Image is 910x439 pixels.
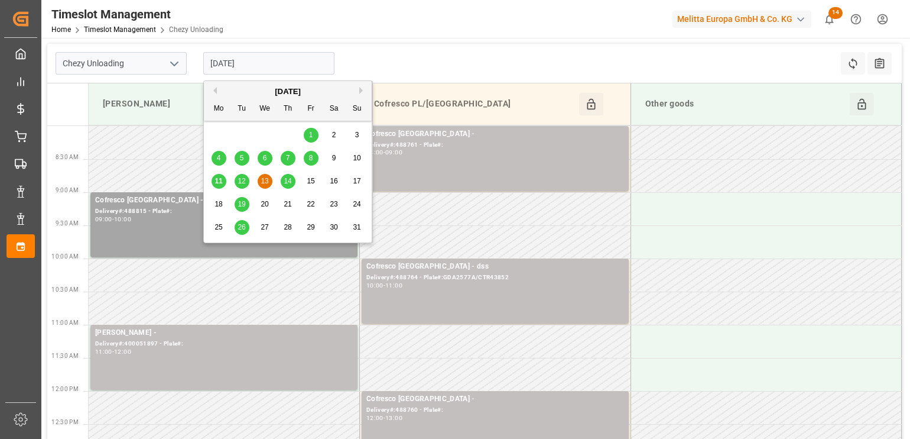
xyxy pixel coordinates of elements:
div: Su [350,102,365,117]
span: 4 [217,154,221,162]
div: Choose Friday, August 29th, 2025 [304,220,318,235]
div: 12:00 [366,415,383,421]
div: 09:00 [385,150,402,155]
div: Choose Saturday, August 2nd, 2025 [327,128,342,143]
div: Choose Monday, August 4th, 2025 [212,151,226,166]
span: 12:00 PM [51,386,79,392]
div: Choose Monday, August 18th, 2025 [212,197,226,212]
div: - [383,150,385,155]
div: 08:00 [366,150,383,155]
span: 27 [261,223,268,231]
div: Choose Friday, August 22nd, 2025 [304,197,318,212]
div: Cofresco [GEOGRAPHIC_DATA] - [366,128,624,140]
span: 11:30 AM [51,353,79,359]
div: Cofresco [GEOGRAPHIC_DATA] - dss [366,261,624,273]
div: 11:00 [95,349,112,354]
div: Choose Monday, August 25th, 2025 [212,220,226,235]
span: 14 [284,177,291,185]
div: Delivery#:488760 - Plate#: [366,405,624,415]
div: month 2025-08 [207,124,369,239]
span: 15 [307,177,314,185]
div: Choose Saturday, August 23rd, 2025 [327,197,342,212]
div: Choose Wednesday, August 20th, 2025 [258,197,272,212]
div: Delivery#:488815 - Plate#: [95,206,353,217]
span: 7 [286,154,290,162]
div: - [112,349,114,354]
div: Choose Sunday, August 17th, 2025 [350,174,365,189]
div: 09:00 [95,217,112,222]
a: Home [51,25,71,34]
span: 13 [261,177,268,185]
div: Choose Friday, August 8th, 2025 [304,151,318,166]
div: Delivery#:400051897 - Plate#: [95,339,353,349]
div: 12:00 [114,349,131,354]
div: Delivery#:488764 - Plate#:GDA2577A/CTR43852 [366,273,624,283]
div: Th [281,102,295,117]
span: 21 [284,200,291,208]
div: Choose Sunday, August 10th, 2025 [350,151,365,166]
a: Timeslot Management [84,25,156,34]
span: 10:00 AM [51,253,79,260]
div: Choose Saturday, August 16th, 2025 [327,174,342,189]
button: Previous Month [210,87,217,94]
span: 10 [353,154,360,162]
div: - [112,217,114,222]
div: Choose Sunday, August 3rd, 2025 [350,128,365,143]
div: Choose Tuesday, August 19th, 2025 [235,197,249,212]
div: Choose Wednesday, August 13th, 2025 [258,174,272,189]
div: Choose Tuesday, August 26th, 2025 [235,220,249,235]
span: 22 [307,200,314,208]
div: 10:00 [114,217,131,222]
span: 6 [263,154,267,162]
div: Choose Monday, August 11th, 2025 [212,174,226,189]
div: Choose Thursday, August 21st, 2025 [281,197,295,212]
span: 20 [261,200,268,208]
span: 23 [330,200,337,208]
div: Cofresco [GEOGRAPHIC_DATA] - [366,393,624,405]
div: Choose Thursday, August 28th, 2025 [281,220,295,235]
span: 31 [353,223,360,231]
span: 25 [214,223,222,231]
button: show 14 new notifications [816,6,843,33]
span: 19 [238,200,245,208]
div: Timeslot Management [51,5,223,23]
div: - [383,283,385,288]
div: Choose Thursday, August 14th, 2025 [281,174,295,189]
div: We [258,102,272,117]
div: [PERSON_NAME] - [95,327,353,339]
span: 11 [214,177,222,185]
span: 9 [332,154,336,162]
div: 10:00 [366,283,383,288]
div: 13:00 [385,415,402,421]
span: 14 [828,7,843,19]
span: 17 [353,177,360,185]
div: Choose Wednesday, August 6th, 2025 [258,151,272,166]
div: Cofresco PL/[GEOGRAPHIC_DATA] [369,93,579,115]
div: Melitta Europa GmbH & Co. KG [672,11,811,28]
button: Help Center [843,6,869,33]
div: Mo [212,102,226,117]
input: Type to search/select [56,52,187,75]
button: open menu [165,54,183,73]
span: 18 [214,200,222,208]
div: Choose Friday, August 15th, 2025 [304,174,318,189]
div: Delivery#:488761 - Plate#: [366,140,624,150]
div: Choose Tuesday, August 12th, 2025 [235,174,249,189]
div: Choose Tuesday, August 5th, 2025 [235,151,249,166]
div: 11:00 [385,283,402,288]
span: 12:30 PM [51,419,79,425]
div: Tu [235,102,249,117]
span: 8:30 AM [56,154,79,160]
div: Choose Saturday, August 9th, 2025 [327,151,342,166]
span: 24 [353,200,360,208]
div: Fr [304,102,318,117]
div: Sa [327,102,342,117]
span: 9:00 AM [56,187,79,193]
span: 28 [284,223,291,231]
span: 29 [307,223,314,231]
span: 10:30 AM [51,286,79,293]
span: 9:30 AM [56,220,79,227]
div: Other goods [641,93,850,115]
span: 1 [309,131,313,139]
span: 2 [332,131,336,139]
